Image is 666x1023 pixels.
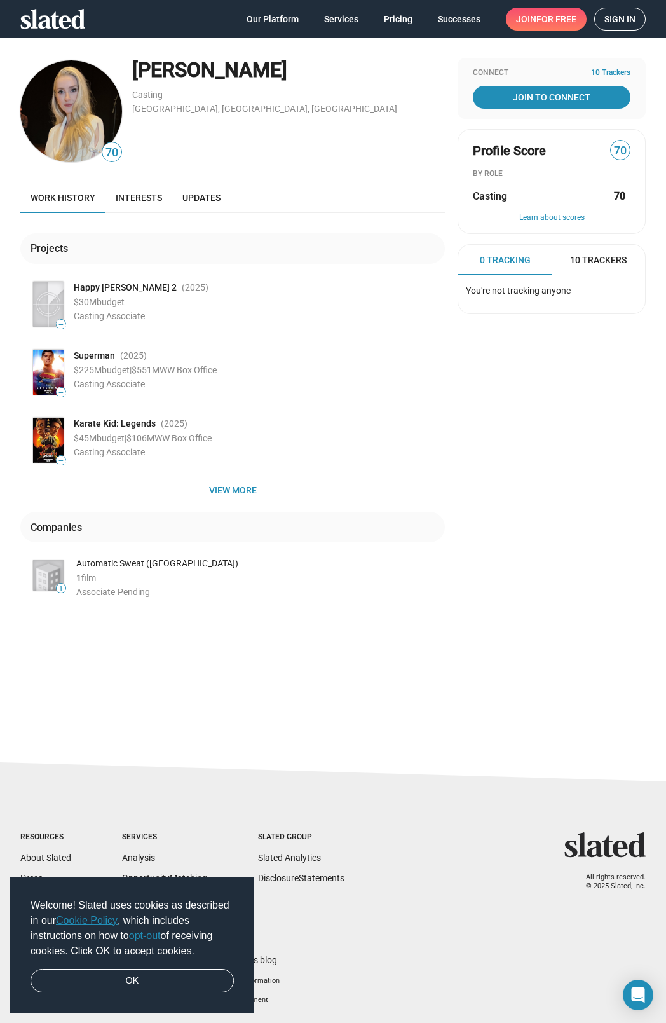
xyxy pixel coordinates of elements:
a: Cookie Policy [56,915,118,926]
a: dismiss cookie message [31,969,234,993]
span: $106M [126,433,154,443]
a: opt-out [129,930,161,941]
button: View more [20,479,445,502]
a: About Slated [20,853,71,863]
a: Casting [132,90,163,100]
span: $45M [74,433,97,443]
span: Pricing [384,8,412,31]
span: (2025 ) [120,350,147,362]
span: Our Platform [247,8,299,31]
span: Associate [76,587,115,597]
img: Poster: Karate Kid: Legends [33,418,64,463]
span: 70 [102,144,121,161]
div: [PERSON_NAME] [132,57,445,84]
span: You're not tracking anyone [466,285,571,296]
span: budget [102,365,130,375]
a: Services [314,8,369,31]
span: Casting Associate [74,379,145,389]
span: for free [536,8,576,31]
a: Press [20,873,43,883]
div: Projects [31,242,73,255]
img: Poster: Happy Gilmore 2 [33,282,64,327]
span: $551M [132,365,160,375]
a: OpportunityMatching [122,873,207,883]
span: Pending [118,587,150,597]
a: DisclosureStatements [258,873,344,883]
button: Learn about scores [473,213,630,223]
p: All rights reserved. © 2025 Slated, Inc. [573,873,646,891]
span: View more [31,479,435,502]
div: BY ROLE [473,169,630,179]
strong: 70 [614,189,625,203]
span: Work history [31,193,95,203]
a: Our Platform [236,8,309,31]
img: Automatic Sweat (us) [33,560,64,591]
a: Successes [428,8,491,31]
div: Slated Group [258,832,344,842]
div: Resources [20,832,71,842]
span: film [81,573,96,583]
span: 10 Trackers [570,254,627,266]
span: 1 [57,585,65,593]
span: Happy [PERSON_NAME] 2 [74,282,177,294]
span: Karate Kid: Legends [74,418,156,430]
div: Automatic Sweat ([GEOGRAPHIC_DATA]) [76,558,445,570]
span: $30M [74,297,97,307]
span: — [57,457,65,464]
span: 1 [76,573,81,583]
div: Open Intercom Messenger [623,980,653,1010]
span: budget [97,297,125,307]
span: Casting Associate [74,311,145,321]
span: budget [97,433,125,443]
div: cookieconsent [10,877,254,1013]
a: Joinfor free [506,8,587,31]
span: Profile Score [473,142,546,160]
span: $225M [74,365,102,375]
span: Casting Associate [74,447,145,457]
span: Sign in [604,8,635,30]
a: Pricing [374,8,423,31]
span: | [125,433,126,443]
span: Join [516,8,576,31]
span: Welcome! Slated uses cookies as described in our , which includes instructions on how to of recei... [31,898,234,959]
a: Slated Analytics [258,853,321,863]
span: | [130,365,132,375]
div: Companies [31,521,87,534]
span: WW Box Office [154,433,212,443]
span: (2025 ) [161,418,187,430]
span: Join To Connect [475,86,628,109]
span: 0 Tracking [480,254,531,266]
a: [GEOGRAPHIC_DATA], [GEOGRAPHIC_DATA], [GEOGRAPHIC_DATA] [132,104,397,114]
span: 70 [611,142,630,160]
span: Superman [74,350,115,362]
a: Interests [105,182,172,213]
a: Analysis [122,853,155,863]
a: Join To Connect [473,86,630,109]
span: Successes [438,8,480,31]
span: Updates [182,193,221,203]
a: Updates [172,182,231,213]
span: Casting [473,189,507,203]
span: Services [324,8,358,31]
span: Interests [116,193,162,203]
span: (2025 ) [182,282,208,294]
a: Sign in [594,8,646,31]
img: Kim Winther [20,60,122,162]
span: 10 Trackers [591,68,630,78]
span: WW Box Office [160,365,217,375]
img: Poster: Superman [33,350,64,395]
span: — [57,321,65,328]
span: — [57,389,65,396]
a: Work history [20,182,105,213]
div: Services [122,832,207,842]
div: Connect [473,68,630,78]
